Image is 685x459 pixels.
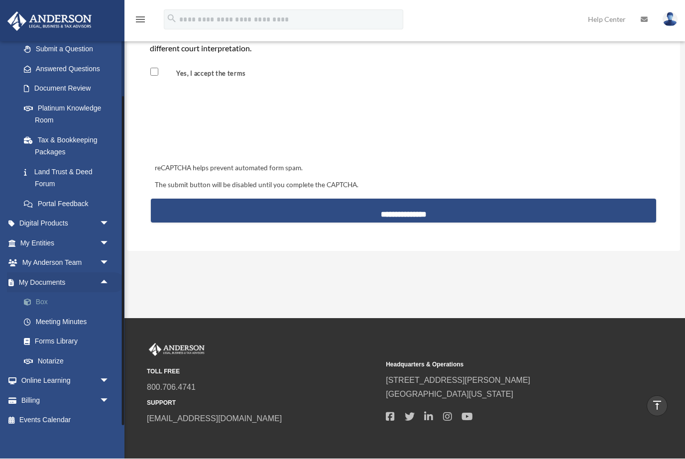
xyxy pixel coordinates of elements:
[14,332,124,352] a: Forms Library
[134,14,146,26] i: menu
[386,390,513,399] a: [GEOGRAPHIC_DATA][US_STATE]
[100,253,119,274] span: arrow_drop_down
[161,70,249,79] label: Yes, I accept the terms
[14,99,124,130] a: Platinum Knowledge Room
[7,253,124,273] a: My Anderson Teamarrow_drop_down
[147,398,379,409] small: SUPPORT
[14,312,124,332] a: Meeting Minutes
[100,371,119,392] span: arrow_drop_down
[100,214,119,234] span: arrow_drop_down
[14,59,124,79] a: Answered Questions
[14,40,124,60] a: Submit a Question
[7,214,124,234] a: Digital Productsarrow_drop_down
[100,391,119,411] span: arrow_drop_down
[14,79,119,99] a: Document Review
[7,391,124,411] a: Billingarrow_drop_down
[147,344,207,356] img: Anderson Advisors Platinum Portal
[147,383,196,392] a: 800.706.4741
[100,233,119,254] span: arrow_drop_down
[14,130,124,162] a: Tax & Bookkeeping Packages
[14,351,124,371] a: Notarize
[7,273,124,293] a: My Documentsarrow_drop_up
[663,12,678,27] img: User Pic
[151,180,656,192] div: The submit button will be disabled until you complete the CAPTCHA.
[151,163,656,175] div: reCAPTCHA helps prevent automated form spam.
[386,360,618,370] small: Headquarters & Operations
[7,371,124,391] a: Online Learningarrow_drop_down
[14,162,124,194] a: Land Trust & Deed Forum
[166,13,177,24] i: search
[651,400,663,412] i: vertical_align_top
[100,273,119,293] span: arrow_drop_up
[147,415,282,423] a: [EMAIL_ADDRESS][DOMAIN_NAME]
[386,376,530,385] a: [STREET_ADDRESS][PERSON_NAME]
[134,17,146,26] a: menu
[147,367,379,377] small: TOLL FREE
[14,194,124,214] a: Portal Feedback
[14,293,124,313] a: Box
[647,396,668,417] a: vertical_align_top
[152,104,303,143] iframe: reCAPTCHA
[7,411,124,431] a: Events Calendar
[4,12,95,31] img: Anderson Advisors Platinum Portal
[7,233,124,253] a: My Entitiesarrow_drop_down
